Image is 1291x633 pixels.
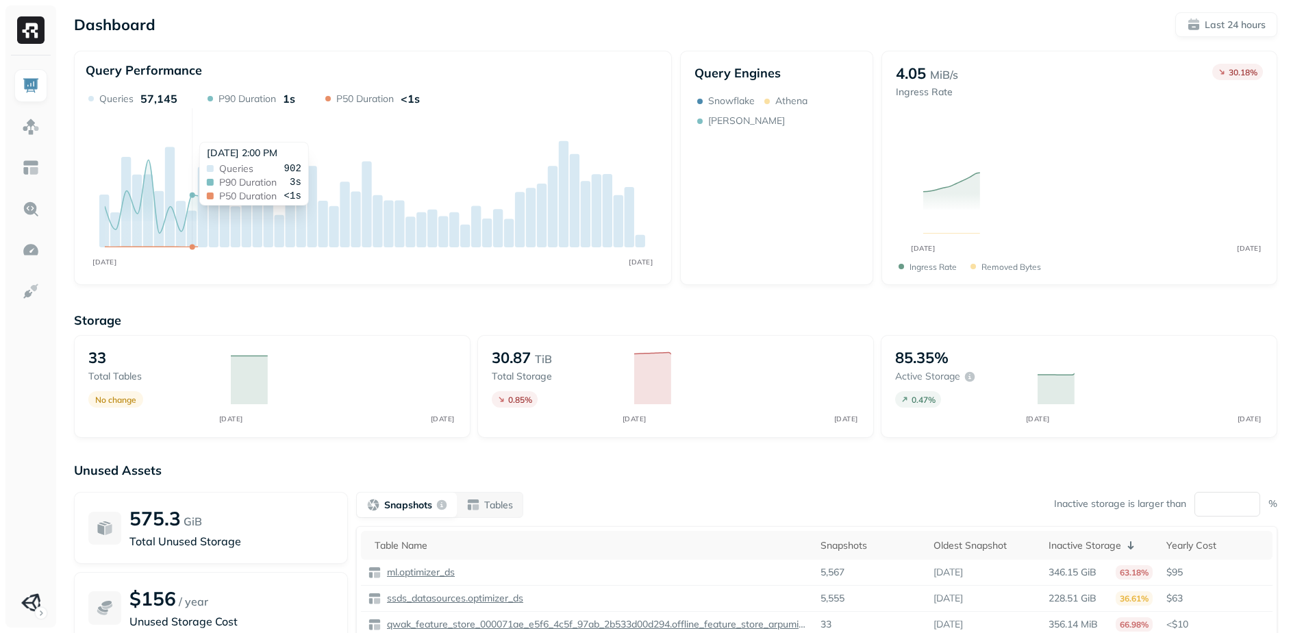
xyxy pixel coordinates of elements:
tspan: [DATE] [1025,414,1049,423]
p: 30.87 [492,348,531,367]
p: Unused Storage Cost [129,613,334,630]
p: Ingress Rate [910,262,957,272]
p: 85.35% [895,348,949,367]
div: Yearly Cost [1166,537,1266,554]
p: GiB [184,513,202,530]
p: TiB [535,351,552,367]
p: 575.3 [129,506,181,530]
img: Assets [22,118,40,136]
p: <1s [401,92,420,105]
p: [DATE] [933,618,963,631]
p: 33 [88,348,106,367]
div: Snapshots [820,537,920,554]
p: 33 [820,618,831,631]
p: $156 [129,586,176,610]
p: Tables [484,499,513,512]
span: Queries [219,164,253,173]
p: Total Unused Storage [129,533,334,549]
p: Total storage [492,370,621,383]
p: 346.15 GiB [1049,566,1096,579]
span: P90 Duration [219,177,277,187]
div: [DATE] 2:00 PM [207,147,301,160]
span: <1s [284,191,301,201]
p: Query Engines [694,65,860,81]
a: ssds_datasources.optimizer_ds [381,592,523,605]
img: Query Explorer [22,200,40,218]
a: ml.optimizer_ds [381,566,455,579]
p: 0.85 % [508,395,532,405]
p: 36.61% [1116,591,1153,606]
p: P50 Duration [336,92,394,105]
span: 902 [284,164,301,173]
p: qwak_feature_store_000071ae_e5f6_4c5f_97ab_2b533d00d294.offline_feature_store_arpumizer_user_leve... [384,618,807,631]
p: 30.18 % [1229,67,1257,77]
img: Integrations [22,282,40,300]
p: Dashboard [74,15,155,34]
p: Inactive Storage [1049,539,1121,552]
p: <$10 [1166,618,1266,631]
img: Unity [21,593,40,612]
tspan: [DATE] [430,414,454,423]
tspan: [DATE] [912,244,936,252]
p: Query Performance [86,62,202,78]
p: Queries [99,92,134,105]
p: [PERSON_NAME] [708,114,785,127]
p: [DATE] [933,566,963,579]
tspan: [DATE] [622,414,646,423]
p: 4.05 [896,64,926,83]
p: Storage [74,312,1277,328]
p: [DATE] [933,592,963,605]
p: % [1268,497,1277,510]
p: Inactive storage is larger than [1054,497,1186,510]
p: 0.47 % [912,395,936,405]
p: P90 Duration [218,92,276,105]
p: 5,555 [820,592,844,605]
tspan: [DATE] [92,258,116,266]
p: Unused Assets [74,462,1277,478]
p: $63 [1166,592,1266,605]
img: Asset Explorer [22,159,40,177]
tspan: [DATE] [1238,244,1262,252]
tspan: [DATE] [218,414,242,423]
p: / year [179,593,208,610]
p: 1s [283,92,295,105]
p: 228.51 GiB [1049,592,1096,605]
p: 66.98% [1116,617,1153,632]
tspan: [DATE] [629,258,653,266]
img: table [368,566,381,580]
span: 3s [290,177,301,187]
img: Dashboard [22,77,40,95]
p: 57,145 [140,92,177,105]
p: Last 24 hours [1205,18,1266,32]
p: ml.optimizer_ds [384,566,455,579]
img: table [368,592,381,606]
p: Removed bytes [981,262,1041,272]
p: Total tables [88,370,217,383]
p: 356.14 MiB [1049,618,1098,631]
p: Snowflake [708,95,755,108]
img: Optimization [22,241,40,259]
tspan: [DATE] [1237,414,1261,423]
p: ssds_datasources.optimizer_ds [384,592,523,605]
p: 63.18% [1116,565,1153,580]
p: 5,567 [820,566,844,579]
img: Ryft [17,16,45,44]
p: Active storage [895,370,960,383]
p: Ingress Rate [896,86,958,99]
p: No change [95,395,136,405]
p: $95 [1166,566,1266,579]
p: Snapshots [384,499,432,512]
div: Oldest Snapshot [933,537,1035,554]
a: qwak_feature_store_000071ae_e5f6_4c5f_97ab_2b533d00d294.offline_feature_store_arpumizer_user_leve... [381,618,807,631]
button: Last 24 hours [1175,12,1277,37]
p: Athena [775,95,807,108]
img: table [368,618,381,632]
p: MiB/s [930,66,958,83]
span: P50 Duration [219,191,277,201]
tspan: [DATE] [833,414,857,423]
div: Table Name [375,537,807,554]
